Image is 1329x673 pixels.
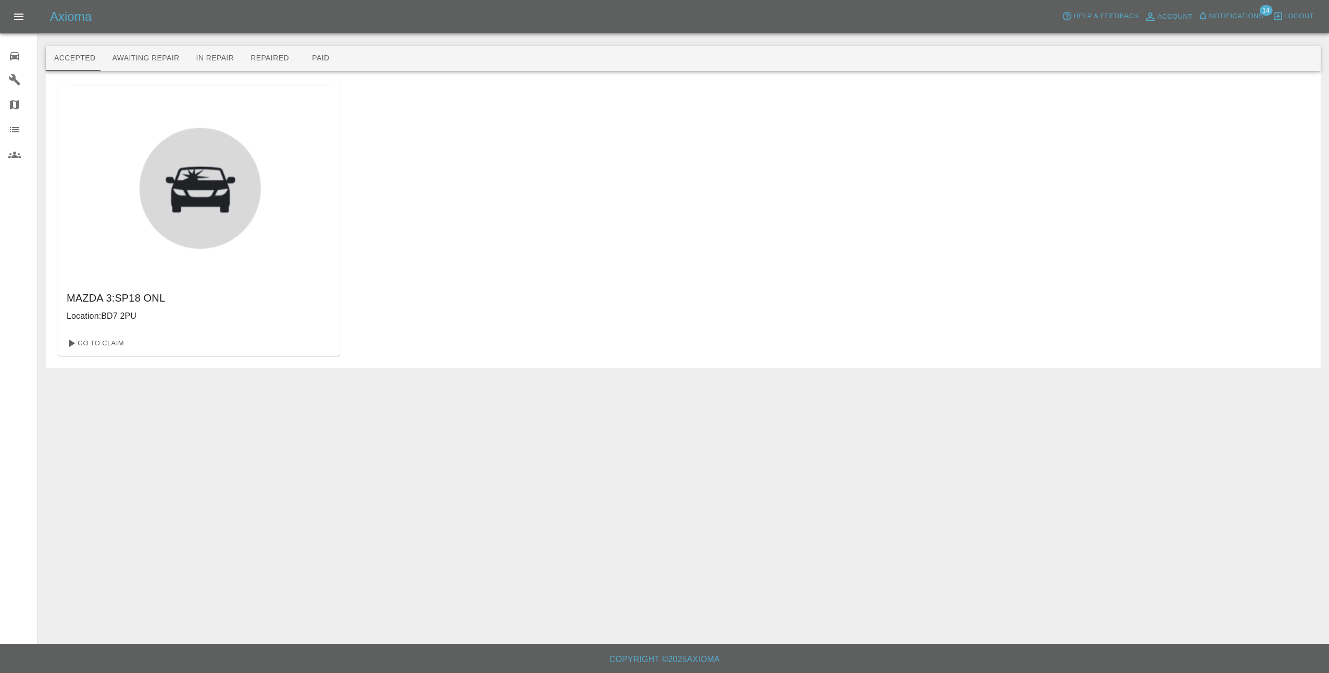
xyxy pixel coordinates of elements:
span: Logout [1284,10,1314,22]
button: Paid [297,46,344,71]
button: Open drawer [6,4,31,29]
span: 14 [1259,5,1272,16]
button: Help & Feedback [1059,8,1141,24]
p: Location: BD7 2PU [67,310,331,322]
a: Account [1142,8,1195,25]
button: In Repair [188,46,243,71]
button: Awaiting Repair [104,46,187,71]
button: Repaired [242,46,297,71]
a: Go To Claim [62,335,127,352]
span: Account [1158,11,1193,23]
span: Notifications [1209,10,1263,22]
h6: MAZDA 3 : SP18 ONL [67,290,331,306]
button: Logout [1270,8,1317,24]
button: Notifications [1195,8,1266,24]
h6: Copyright © 2025 Axioma [8,652,1321,667]
button: Accepted [46,46,104,71]
h5: Axioma [50,8,92,25]
span: Help & Feedback [1073,10,1138,22]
